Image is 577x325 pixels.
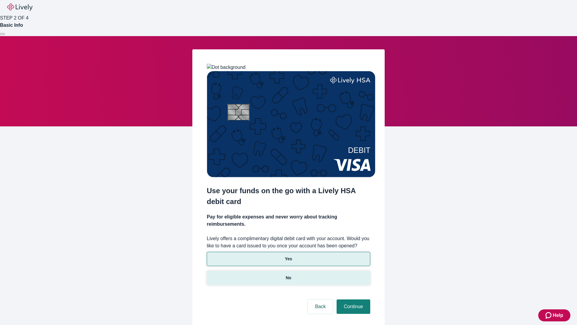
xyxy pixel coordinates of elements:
[285,256,292,262] p: Yes
[207,213,370,228] h4: Pay for eligible expenses and never worry about tracking reimbursements.
[286,275,292,281] p: No
[308,299,333,314] button: Back
[545,312,553,319] svg: Zendesk support icon
[207,235,370,249] label: Lively offers a complimentary digital debit card with your account. Would you like to have a card...
[7,4,32,11] img: Lively
[207,185,370,207] h2: Use your funds on the go with a Lively HSA debit card
[207,252,370,266] button: Yes
[207,64,246,71] img: Dot background
[553,312,563,319] span: Help
[207,271,370,285] button: No
[337,299,370,314] button: Continue
[207,71,375,177] img: Debit card
[538,309,570,321] button: Zendesk support iconHelp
